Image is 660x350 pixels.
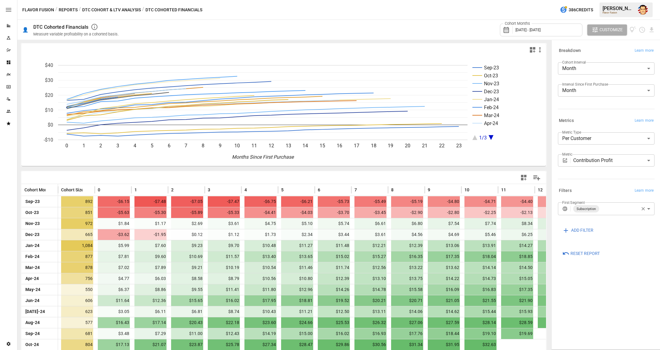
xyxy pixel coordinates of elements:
span: $3.05 [98,306,130,317]
span: $6.53 [538,229,570,240]
span: $15.27 [354,251,387,262]
span: $15.45 [538,273,570,284]
span: $12.56 [354,262,387,273]
span: $23.60 [244,317,277,328]
h6: Metrics [559,117,574,124]
span: $20.43 [171,317,204,328]
button: Flavor Fusion [22,6,54,14]
span: $13.10 [354,273,387,284]
span: $12.36 [134,295,167,306]
span: Cohort Month [24,187,52,193]
span: $7.89 [134,262,167,273]
span: $14.94 [538,262,570,273]
span: $9.08 [538,218,570,229]
span: 4 [244,187,247,193]
button: Reports [59,6,78,14]
text: $10 [45,107,53,113]
span: -$4.40 [501,196,533,207]
text: 15 [320,143,325,149]
span: 0 [98,187,100,193]
span: $11.46 [281,262,313,273]
button: ADD FILTER [558,225,598,236]
text: 20 [405,143,410,149]
text: $0 [48,122,53,128]
span: [DATE]-24 [24,306,46,317]
span: $21.05 [428,295,460,306]
svg: A chart. [21,56,546,166]
span: $6.37 [98,284,130,295]
span: $2.34 [281,229,313,240]
button: Sort [507,186,515,194]
span: 8 [391,187,394,193]
span: -$2.90 [391,207,424,218]
text: 2 [99,143,102,149]
text: $30 [45,77,53,83]
text: Oct-23 [484,73,498,79]
span: $9.21 [171,262,204,273]
span: 665 [61,229,94,240]
span: -$3.70 [318,207,350,218]
span: Aug-24 [24,317,41,328]
span: $0.12 [171,229,204,240]
span: $27.06 [391,317,424,328]
text: 12 [269,143,274,149]
span: Subscription [574,205,598,212]
span: $29.12 [538,317,570,328]
span: 386 Credits [569,6,593,14]
button: Sort [358,186,366,194]
span: $14.06 [391,306,424,317]
span: $4.69 [428,229,460,240]
span: -$7.48 [134,196,167,207]
span: $10.56 [244,273,277,284]
span: $6.25 [501,229,533,240]
span: -$4.80 [428,196,460,207]
span: $15.44 [464,306,497,317]
span: $26.32 [354,317,387,328]
span: $8.79 [208,273,240,284]
span: -$5.73 [318,196,350,207]
span: $13.11 [354,306,387,317]
span: $13.06 [428,240,460,251]
span: [DATE] - [DATE] [515,28,541,32]
span: $28.14 [464,317,497,328]
span: $16.65 [538,306,570,317]
span: $9.60 [134,251,167,262]
button: View documentation [629,24,636,35]
span: 9 [428,187,430,193]
button: Sort [248,186,256,194]
button: Reset Report [558,248,604,259]
text: Mar-24 [484,112,499,118]
text: Jan-24 [484,97,499,102]
span: 10 [464,187,469,193]
span: 892 [61,196,94,207]
span: $4.75 [244,218,277,229]
span: $21.55 [464,295,497,306]
span: $14.14 [464,262,497,273]
span: $11.64 [98,295,130,306]
span: -$2.80 [428,207,460,218]
label: Metric [562,152,572,157]
span: $11.57 [208,251,240,262]
span: $8.74 [208,306,240,317]
span: -$6.15 [98,196,130,207]
span: 681 [61,328,94,339]
span: $4.77 [98,273,130,284]
button: Sort [470,186,479,194]
span: $9.70 [208,240,240,251]
span: $16.43 [98,317,130,328]
span: $27.59 [428,317,460,328]
span: $12.21 [354,240,387,251]
span: Reset Report [570,250,600,257]
span: $20.71 [391,295,424,306]
text: 4 [134,143,136,149]
text: 0 [65,143,68,149]
span: $14.78 [354,284,387,295]
span: $13.75 [391,273,424,284]
span: Sep-23 [24,196,41,207]
span: $14.62 [428,306,460,317]
span: 877 [61,251,94,262]
h6: Breakdown [559,47,581,54]
text: 16 [337,143,342,149]
label: Cohort Months [503,21,532,26]
text: 10 [234,143,240,149]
